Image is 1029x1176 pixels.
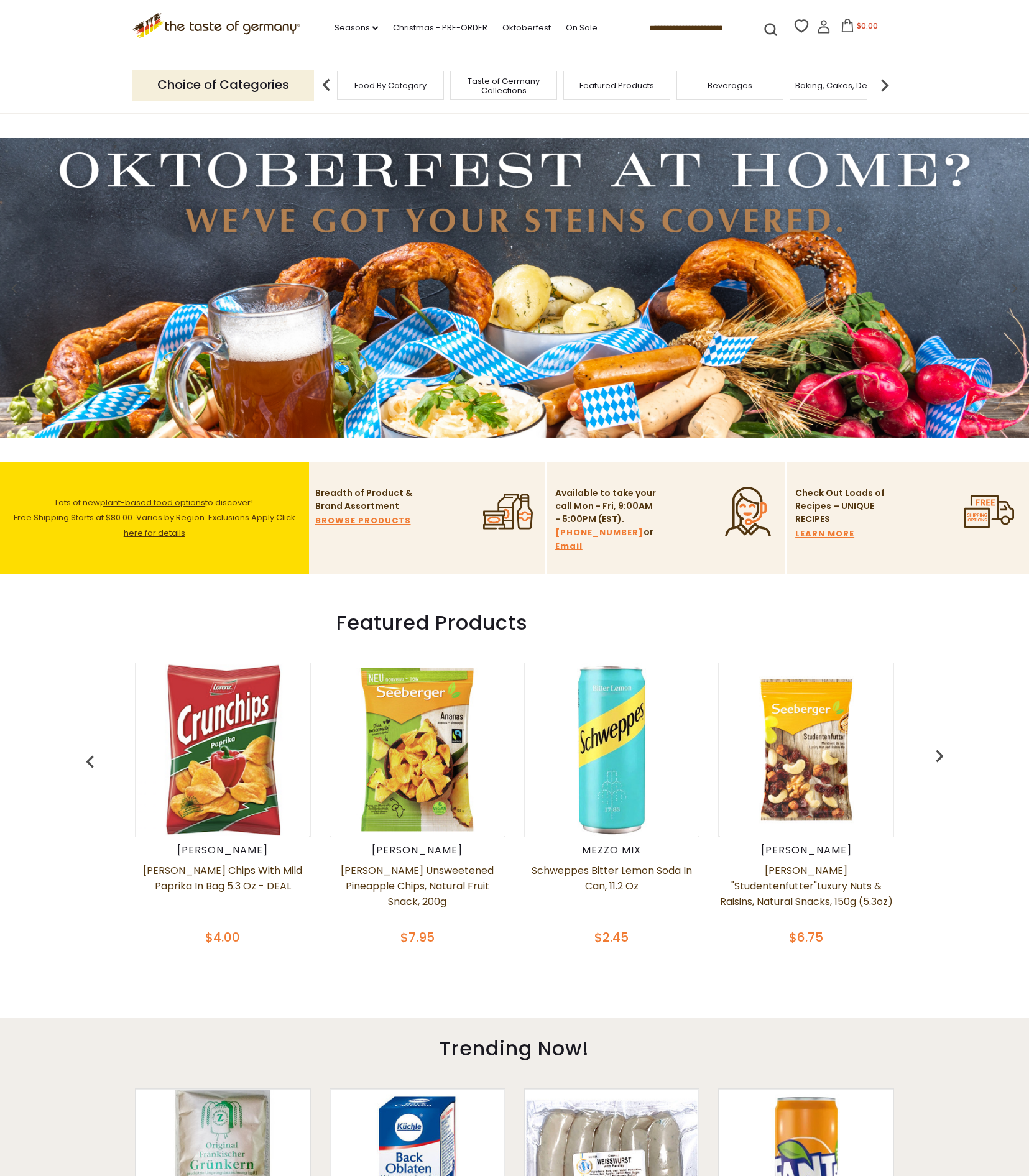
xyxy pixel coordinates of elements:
div: Mezzo Mix [524,844,700,857]
button: $0.00 [833,19,886,37]
div: [PERSON_NAME] [135,844,311,857]
div: $6.75 [718,928,894,947]
span: Lots of new to discover! Free Shipping Starts at $80.00. Varies by Region. Exclusions Apply. [14,497,295,540]
a: Food By Category [354,81,427,90]
img: previous arrow [927,743,952,768]
a: [PERSON_NAME] Chips with Mild Paprika in Bag 5.3 oz - DEAL [135,863,311,925]
a: LEARN MORE [795,527,854,541]
a: Seasons [335,21,378,35]
a: BROWSE PRODUCTS [315,514,411,528]
p: Available to take your call Mon - Fri, 9:00AM - 5:00PM (EST). or [555,487,658,553]
div: [PERSON_NAME] [718,844,894,857]
a: Christmas - PRE-ORDER [393,21,487,35]
div: [PERSON_NAME] [330,844,505,857]
div: $7.95 [330,928,505,947]
span: $0.00 [857,21,878,31]
div: $2.45 [524,928,700,947]
a: Featured Products [579,81,654,90]
a: Oktoberfest [502,21,551,35]
p: Choice of Categories [132,70,314,100]
a: plant-based food options [100,497,205,508]
img: previous arrow [78,750,103,774]
a: Taste of Germany Collections [454,76,553,95]
img: Lorenz Crunch Chips with Mild Paprika in Bag 5.3 oz - DEAL [136,663,309,836]
p: Breadth of Product & Brand Assortment [315,487,418,513]
img: Seeberger Unsweetened Pineapple Chips, Natural Fruit Snack, 200g [331,663,504,836]
p: Check Out Loads of Recipes – UNIQUE RECIPES [795,487,885,526]
a: [PHONE_NUMBER] [555,526,644,540]
img: Seeberger [720,663,893,836]
a: [PERSON_NAME] Unsweetened Pineapple Chips, Natural Fruit Snack, 200g [330,863,505,925]
a: Email [555,540,583,553]
img: next arrow [872,73,897,98]
a: [PERSON_NAME] "Studentenfutter"Luxury Nuts & Raisins, Natural Snacks, 150g (5.3oz) [718,863,894,925]
div: Trending Now! [83,1018,947,1073]
a: Baking, Cakes, Desserts [795,81,892,90]
a: Schweppes Bitter Lemon Soda in Can, 11.2 oz [524,863,700,925]
a: Beverages [708,81,752,90]
div: $4.00 [135,928,311,947]
img: previous arrow [314,73,339,98]
a: On Sale [566,21,598,35]
img: Schweppes Bitter Lemon Soda in Can, 11.2 oz [525,663,698,836]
